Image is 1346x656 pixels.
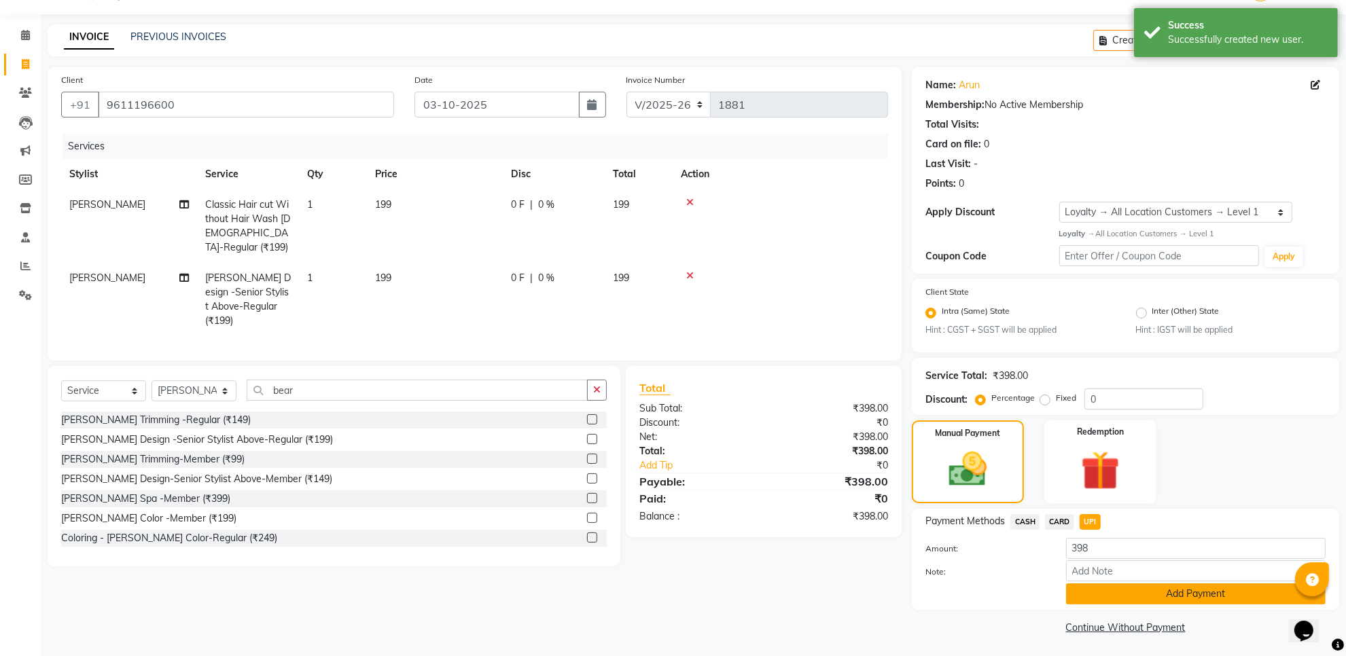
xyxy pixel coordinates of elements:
input: Search by Name/Mobile/Email/Code [98,92,394,117]
label: Inter (Other) State [1152,305,1220,321]
a: Add Tip [629,458,786,473]
th: Price [367,159,503,189]
a: PREVIOUS INVOICES [130,31,226,43]
label: Invoice Number [626,74,686,86]
span: 199 [613,272,629,284]
label: Client State [925,286,969,298]
div: Coloring - [PERSON_NAME] Color-Regular (₹249) [61,531,277,545]
span: 0 % [538,198,554,212]
th: Action [673,159,888,189]
th: Qty [299,159,367,189]
label: Amount: [915,543,1055,555]
div: Balance : [629,509,764,524]
span: Classic Hair cut Without Hair Wash [DEMOGRAPHIC_DATA]-Regular (₹199) [205,198,290,253]
small: Hint : CGST + SGST will be applied [925,324,1115,336]
div: Total: [629,444,764,458]
span: [PERSON_NAME] [69,272,145,284]
strong: Loyalty → [1059,229,1095,238]
div: ₹0 [764,490,898,507]
span: 0 F [511,198,525,212]
span: CASH [1010,514,1040,530]
div: Total Visits: [925,117,979,132]
label: Client [61,74,83,86]
div: All Location Customers → Level 1 [1059,228,1326,240]
div: 0 [984,137,989,151]
label: Manual Payment [936,427,1001,439]
div: Service Total: [925,369,987,383]
div: [PERSON_NAME] Design -Senior Stylist Above-Regular (₹199) [61,433,333,447]
div: ₹398.00 [764,444,898,458]
span: | [530,271,533,285]
input: Amount [1066,538,1326,559]
div: Sub Total: [629,401,764,416]
div: Apply Discount [925,205,1059,219]
label: Intra (Same) State [942,305,1010,321]
label: Note: [915,566,1055,578]
div: Successfully created new user. [1168,33,1328,47]
div: Points: [925,177,956,191]
div: No Active Membership [925,98,1326,112]
div: [PERSON_NAME] Trimming-Member (₹99) [61,452,245,467]
span: 199 [613,198,629,211]
div: ₹0 [786,458,898,473]
small: Hint : IGST will be applied [1136,324,1326,336]
div: Net: [629,430,764,444]
label: Fixed [1056,392,1076,404]
div: ₹398.00 [764,430,898,444]
div: ₹0 [764,416,898,430]
input: Add Note [1066,560,1326,581]
div: [PERSON_NAME] Color -Member (₹199) [61,511,236,526]
a: INVOICE [64,25,114,50]
div: ₹398.00 [764,509,898,524]
span: 0 % [538,271,554,285]
iframe: chat widget [1289,602,1332,642]
label: Redemption [1077,426,1124,438]
div: [PERSON_NAME] Design-Senior Stylist Above-Member (₹149) [61,472,332,486]
div: Discount: [925,393,968,407]
div: [PERSON_NAME] Trimming -Regular (₹149) [61,413,251,427]
span: 1 [307,272,313,284]
div: ₹398.00 [764,473,898,490]
label: Date [414,74,433,86]
div: ₹398.00 [764,401,898,416]
div: - [974,157,978,171]
button: Add Payment [1066,583,1326,604]
span: 1 [307,198,313,211]
a: Arun [959,78,980,92]
div: Discount: [629,416,764,430]
span: Payment Methods [925,514,1005,528]
th: Service [197,159,299,189]
input: Enter Offer / Coupon Code [1059,245,1259,266]
label: Percentage [991,392,1035,404]
button: +91 [61,92,99,117]
div: 0 [959,177,964,191]
button: Apply [1264,247,1303,267]
span: UPI [1080,514,1101,530]
div: Services [63,134,898,159]
img: _cash.svg [937,448,998,491]
input: Search or Scan [247,380,588,401]
div: Success [1168,18,1328,33]
div: [PERSON_NAME] Spa -Member (₹399) [61,492,230,506]
th: Stylist [61,159,197,189]
th: Disc [503,159,605,189]
a: Continue Without Payment [915,621,1336,635]
div: ₹398.00 [993,369,1028,383]
img: _gift.svg [1069,446,1132,494]
div: Last Visit: [925,157,971,171]
span: CARD [1045,514,1074,530]
span: [PERSON_NAME] Design -Senior Stylist Above-Regular (₹199) [205,272,291,327]
div: Payable: [629,473,764,490]
div: Card on file: [925,137,981,151]
th: Total [605,159,673,189]
span: 0 F [511,271,525,285]
div: Coupon Code [925,249,1059,263]
span: [PERSON_NAME] [69,198,145,211]
button: Create New [1093,30,1171,51]
div: Paid: [629,490,764,507]
span: Total [639,381,671,395]
div: Membership: [925,98,985,112]
span: 199 [375,272,391,284]
span: 199 [375,198,391,211]
span: | [530,198,533,212]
